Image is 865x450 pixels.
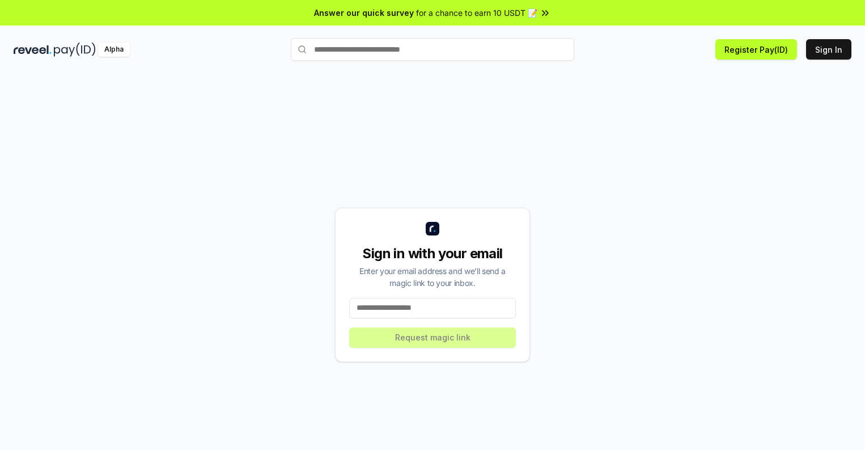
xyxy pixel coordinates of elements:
img: logo_small [426,222,439,235]
span: Answer our quick survey [314,7,414,19]
span: for a chance to earn 10 USDT 📝 [416,7,537,19]
img: reveel_dark [14,43,52,57]
div: Sign in with your email [349,245,516,263]
button: Register Pay(ID) [715,39,797,60]
div: Alpha [98,43,130,57]
img: pay_id [54,43,96,57]
button: Sign In [806,39,851,60]
div: Enter your email address and we’ll send a magic link to your inbox. [349,265,516,289]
